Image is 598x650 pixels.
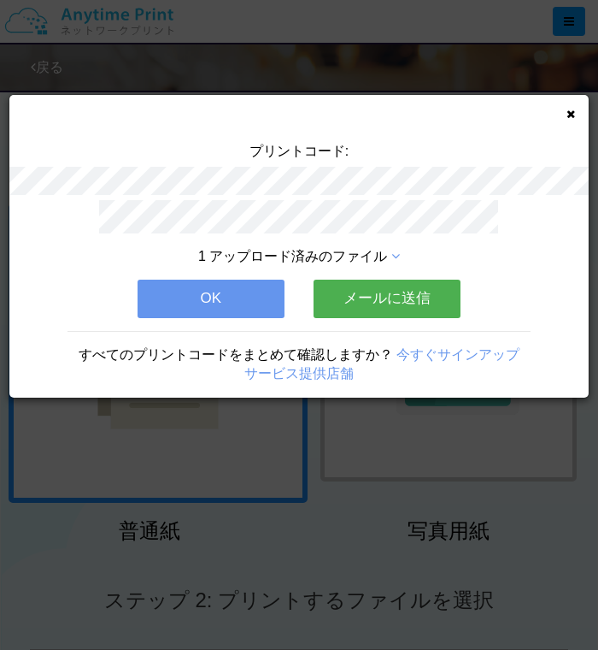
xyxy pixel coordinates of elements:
button: OK [138,280,284,317]
span: 1 アップロード済みのファイル [198,249,387,263]
span: すべてのプリントコードをまとめて確認しますか？ [79,347,393,362]
span: プリントコード: [249,144,349,158]
a: サービス提供店舗 [244,366,354,381]
button: メールに送信 [314,280,460,317]
a: 今すぐサインアップ [396,347,519,362]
